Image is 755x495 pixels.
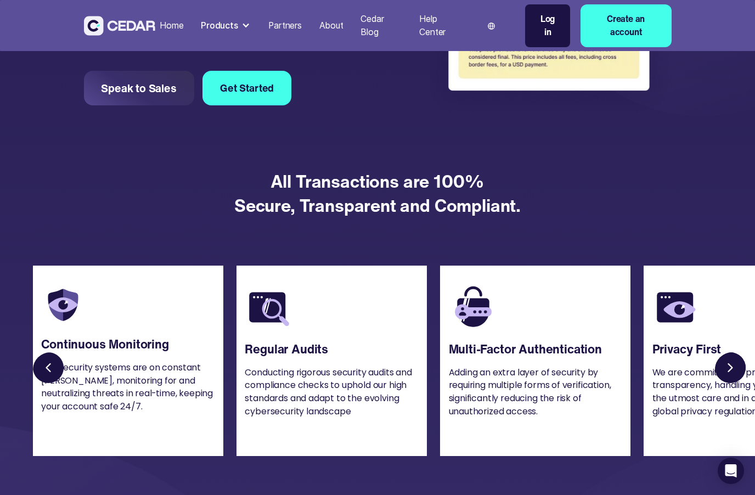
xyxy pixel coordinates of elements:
div: About [319,19,343,32]
a: Create an account [581,4,672,47]
div: Cedar Blog [360,13,402,39]
div: Log in [536,13,559,39]
a: Next slide [715,352,750,387]
h4: All Transactions are 100% Secure, Transparent and Compliant. [205,158,550,239]
img: world icon [488,22,495,30]
div: Partners [268,19,302,32]
div: Products [196,15,255,37]
div: Help Center [419,13,464,39]
a: Home [155,14,188,38]
a: Cedar Blog [356,7,406,44]
a: About [315,14,348,38]
a: Previous slide [33,352,67,387]
div: Open Intercom Messenger [718,458,744,484]
a: Log in [525,4,570,47]
a: Speak to Sales [84,71,194,105]
a: Partners [264,14,306,38]
a: Help Center [415,7,468,44]
a: Get Started [202,71,291,105]
div: Products [201,19,238,32]
div: Home [160,19,183,32]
